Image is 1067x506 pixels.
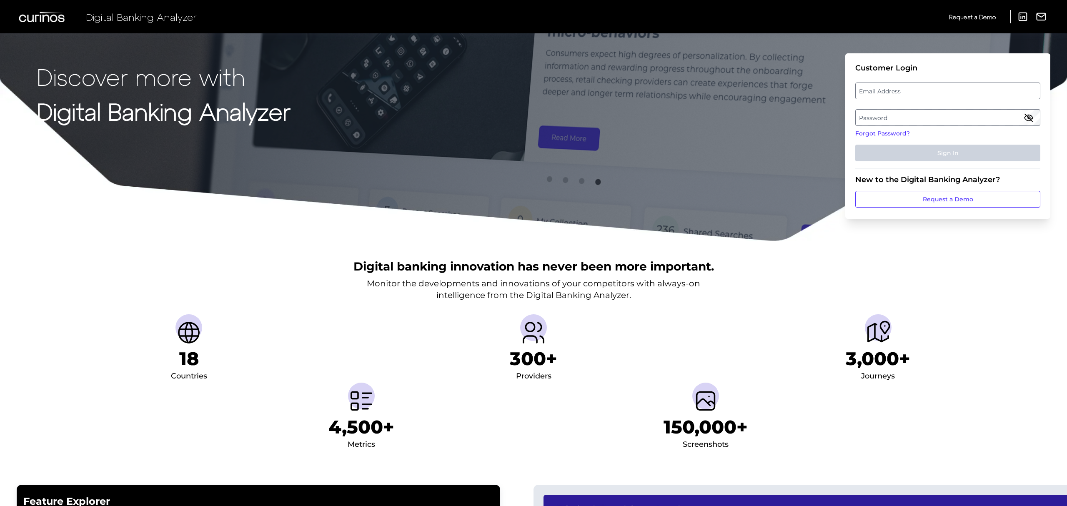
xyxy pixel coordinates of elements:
a: Request a Demo [949,10,996,24]
button: Sign In [855,145,1040,161]
p: Monitor the developments and innovations of your competitors with always-on intelligence from the... [367,278,700,301]
img: Curinos [19,12,66,22]
label: Email Address [856,83,1039,98]
img: Countries [175,319,202,346]
a: Request a Demo [855,191,1040,208]
strong: Digital Banking Analyzer [37,97,291,125]
img: Journeys [865,319,892,346]
h1: 18 [179,348,199,370]
h1: 4,500+ [328,416,394,438]
img: Metrics [348,388,375,414]
span: Request a Demo [949,13,996,20]
div: Screenshots [683,438,729,451]
h1: 150,000+ [664,416,748,438]
a: Forgot Password? [855,129,1040,138]
div: Metrics [348,438,375,451]
div: Providers [516,370,551,383]
span: Digital Banking Analyzer [86,11,197,23]
h1: 3,000+ [846,348,910,370]
p: Discover more with [37,63,291,90]
div: New to the Digital Banking Analyzer? [855,175,1040,184]
img: Screenshots [692,388,719,414]
img: Providers [520,319,547,346]
div: Customer Login [855,63,1040,73]
div: Journeys [861,370,895,383]
label: Password [856,110,1039,125]
h1: 300+ [510,348,557,370]
div: Countries [171,370,207,383]
h2: Digital banking innovation has never been more important. [353,258,714,274]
